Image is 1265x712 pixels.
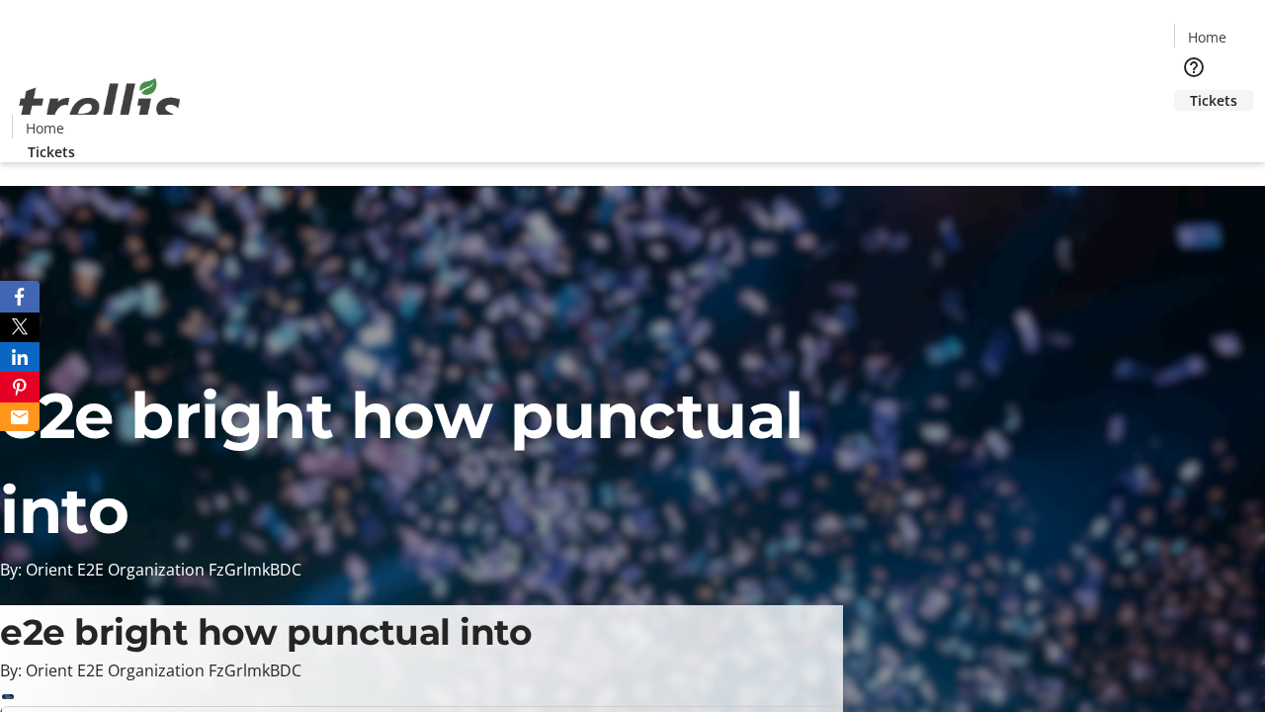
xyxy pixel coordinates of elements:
a: Home [1175,27,1238,47]
a: Home [13,118,76,138]
a: Tickets [1174,90,1253,111]
span: Tickets [28,141,75,162]
span: Home [26,118,64,138]
a: Tickets [12,141,91,162]
span: Tickets [1190,90,1237,111]
button: Cart [1174,111,1214,150]
img: Orient E2E Organization FzGrlmkBDC's Logo [12,56,188,155]
span: Home [1188,27,1226,47]
button: Help [1174,47,1214,87]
